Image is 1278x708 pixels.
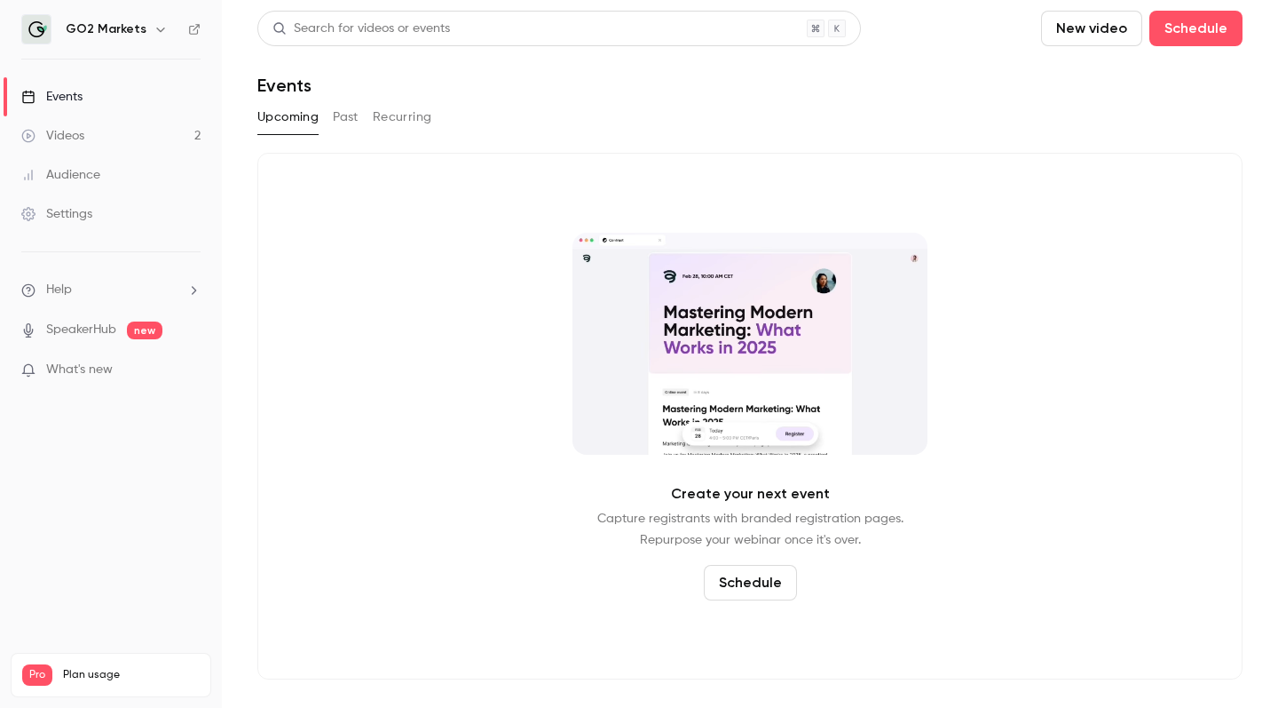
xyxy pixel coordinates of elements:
span: Pro [22,664,52,686]
div: Events [21,88,83,106]
img: GO2 Markets [22,15,51,44]
button: Recurring [373,103,432,131]
div: Audience [21,166,100,184]
button: Past [333,103,359,131]
iframe: Noticeable Trigger [179,362,201,378]
div: Settings [21,205,92,223]
button: Upcoming [257,103,319,131]
p: Create your next event [671,483,830,505]
span: What's new [46,361,113,379]
button: Schedule [1149,11,1242,46]
a: SpeakerHub [46,321,116,339]
div: Search for videos or events [272,20,450,38]
h1: Events [257,75,312,96]
button: New video [1041,11,1142,46]
span: new [127,322,162,339]
h6: GO2 Markets [66,20,146,38]
p: Capture registrants with branded registration pages. Repurpose your webinar once it's over. [597,508,903,551]
button: Schedule [704,565,797,601]
li: help-dropdown-opener [21,281,201,299]
span: Plan usage [63,668,200,682]
span: Help [46,281,72,299]
div: Videos [21,127,84,145]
